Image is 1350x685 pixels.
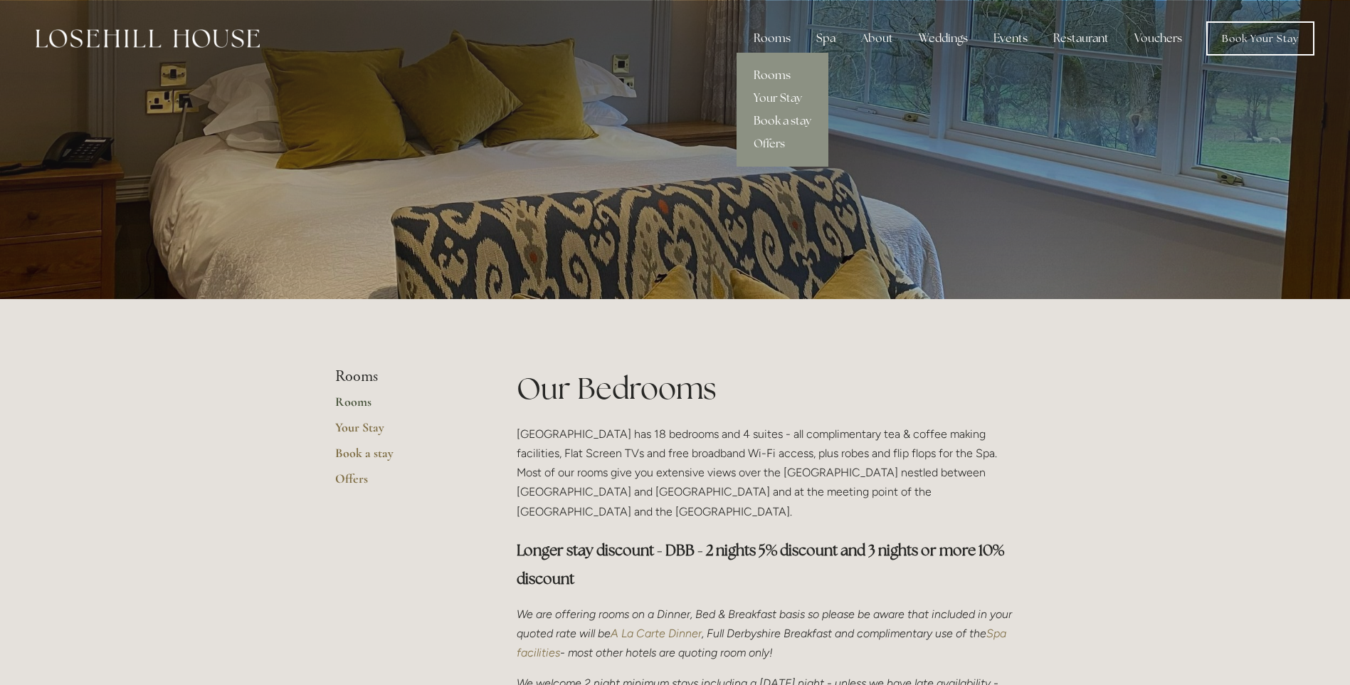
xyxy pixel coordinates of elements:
[517,424,1016,521] p: [GEOGRAPHIC_DATA] has 18 bedrooms and 4 suites - all complimentary tea & coffee making facilities...
[850,24,905,53] div: About
[517,540,1007,588] strong: Longer stay discount - DBB - 2 nights 5% discount and 3 nights or more 10% discount
[742,24,802,53] div: Rooms
[737,64,828,87] a: Rooms
[517,607,1015,640] em: We are offering rooms on a Dinner, Bed & Breakfast basis so please be aware that included in your...
[36,29,260,48] img: Losehill House
[737,132,828,155] a: Offers
[517,367,1016,409] h1: Our Bedrooms
[805,24,847,53] div: Spa
[335,445,471,471] a: Book a stay
[335,471,471,496] a: Offers
[1123,24,1193,53] a: Vouchers
[1206,21,1314,56] a: Book Your Stay
[907,24,979,53] div: Weddings
[611,627,702,640] a: A La Carte Dinner
[982,24,1039,53] div: Events
[702,627,986,640] em: , Full Derbyshire Breakfast and complimentary use of the
[335,419,471,445] a: Your Stay
[335,394,471,419] a: Rooms
[1042,24,1120,53] div: Restaurant
[737,110,828,132] a: Book a stay
[560,646,773,659] em: - most other hotels are quoting room only!
[737,87,828,110] a: Your Stay
[335,367,471,386] li: Rooms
